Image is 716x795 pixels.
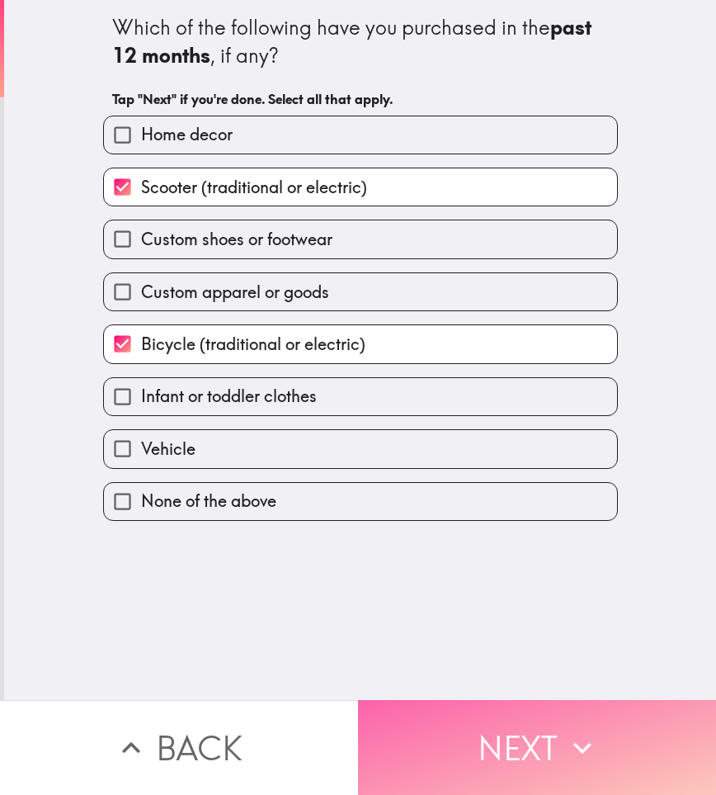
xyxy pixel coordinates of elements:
span: Bicycle (traditional or electric) [141,333,365,356]
button: Home decor [104,116,617,154]
span: Vehicle [141,438,195,461]
button: Bicycle (traditional or electric) [104,325,617,362]
b: past 12 months [112,15,596,68]
div: Which of the following have you purchased in the , if any? [112,14,609,69]
h6: Tap "Next" if you're done. Select all that apply. [112,90,609,108]
button: Infant or toddler clothes [104,378,617,415]
span: Custom apparel or goods [141,281,329,304]
button: Custom apparel or goods [104,273,617,310]
button: None of the above [104,483,617,520]
span: Home decor [141,123,233,146]
span: Infant or toddler clothes [141,385,317,408]
span: None of the above [141,490,276,513]
button: Custom shoes or footwear [104,220,617,258]
span: Custom shoes or footwear [141,228,332,251]
button: Scooter (traditional or electric) [104,168,617,206]
button: Vehicle [104,430,617,467]
button: Next [358,700,716,795]
span: Scooter (traditional or electric) [141,176,367,199]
